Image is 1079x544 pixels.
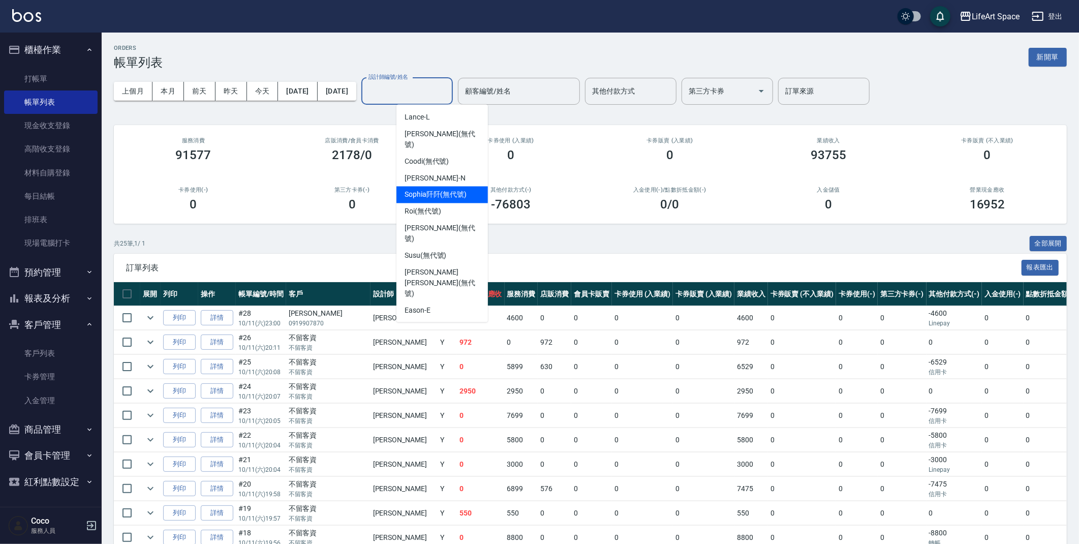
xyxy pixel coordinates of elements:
td: 0 [505,330,538,354]
td: 0 [612,355,673,379]
h3: 2178/0 [332,148,372,162]
td: Y [438,477,457,501]
td: 550 [505,501,538,525]
td: [PERSON_NAME] [371,306,438,330]
td: 0 [982,477,1024,501]
span: [PERSON_NAME] (無代號) [405,223,480,245]
td: 0 [836,477,878,501]
td: 0 [982,452,1024,476]
th: 卡券販賣 (入業績) [673,282,734,306]
p: Linepay [929,465,980,474]
td: 0 [836,452,878,476]
h2: 入金使用(-) /點數折抵金額(-) [603,187,737,193]
td: 0 [878,330,927,354]
h3: 0 [666,148,673,162]
button: 列印 [163,310,196,326]
p: 不留客資 [289,490,368,499]
td: 6529 [734,355,768,379]
p: 信用卡 [929,441,980,450]
td: [PERSON_NAME] [371,404,438,428]
button: expand row [143,457,158,472]
td: 0 [457,404,505,428]
button: 報表及分析 [4,285,98,312]
h2: 第三方卡券(-) [285,187,420,193]
td: #26 [236,330,286,354]
span: Lance -L [405,112,430,123]
td: Y [438,428,457,452]
td: 0 [571,428,612,452]
td: 5800 [505,428,538,452]
td: Y [438,379,457,403]
td: 0 [673,355,734,379]
td: 0 [927,501,982,525]
th: 卡券使用(-) [836,282,878,306]
td: 0 [612,404,673,428]
td: 0 [927,330,982,354]
th: 第三方卡券(-) [878,282,927,306]
td: 7475 [734,477,768,501]
div: 不留客資 [289,503,368,514]
td: 0 [878,428,927,452]
td: 0 [878,355,927,379]
td: 0 [836,404,878,428]
p: 10/11 (六) 19:58 [238,490,284,499]
span: Susu (無代號) [405,251,447,261]
td: 2950 [734,379,768,403]
td: [PERSON_NAME] [371,477,438,501]
button: 今天 [247,82,279,101]
td: 0 [982,306,1024,330]
a: 詳情 [201,457,233,472]
td: 0 [768,404,836,428]
button: expand row [143,481,158,496]
td: 0 [612,330,673,354]
td: 0 [673,330,734,354]
h2: 卡券使用(-) [126,187,261,193]
button: 紅利點數設定 [4,469,98,495]
span: [PERSON_NAME] -N [405,173,466,184]
button: 上個月 [114,82,152,101]
td: 0 [982,501,1024,525]
h5: Coco [31,516,83,526]
td: 0 [612,477,673,501]
p: 不留客資 [289,441,368,450]
th: 展開 [140,282,161,306]
h3: 0 [507,148,514,162]
h2: 入金儲值 [761,187,896,193]
h2: 卡券販賣 (入業績) [603,137,737,144]
th: 服務消費 [505,282,538,306]
img: Logo [12,9,41,22]
h2: 卡券販賣 (不入業績) [920,137,1055,144]
td: [PERSON_NAME] [371,355,438,379]
button: 列印 [163,457,196,472]
a: 打帳單 [4,67,98,90]
td: 0 [836,501,878,525]
p: 不留客資 [289,343,368,352]
td: #24 [236,379,286,403]
a: 排班表 [4,208,98,231]
td: 0 [457,452,505,476]
td: 630 [538,355,571,379]
p: 10/11 (六) 20:11 [238,343,284,352]
td: 576 [538,477,571,501]
p: 信用卡 [929,490,980,499]
button: expand row [143,505,158,521]
td: 0 [878,306,927,330]
a: 現金收支登錄 [4,114,98,137]
a: 卡券管理 [4,365,98,388]
a: 詳情 [201,310,233,326]
td: 0 [673,452,734,476]
td: 0 [612,501,673,525]
span: Roi (無代號) [405,206,441,217]
td: 0 [673,428,734,452]
td: 0 [768,477,836,501]
td: 0 [673,379,734,403]
td: 550 [734,501,768,525]
td: 0 [538,306,571,330]
div: 不留客資 [289,430,368,441]
a: 報表匯出 [1022,262,1059,272]
button: 商品管理 [4,416,98,443]
td: 0 [982,428,1024,452]
a: 入金管理 [4,389,98,412]
th: 業績收入 [734,282,768,306]
button: 預約管理 [4,259,98,286]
